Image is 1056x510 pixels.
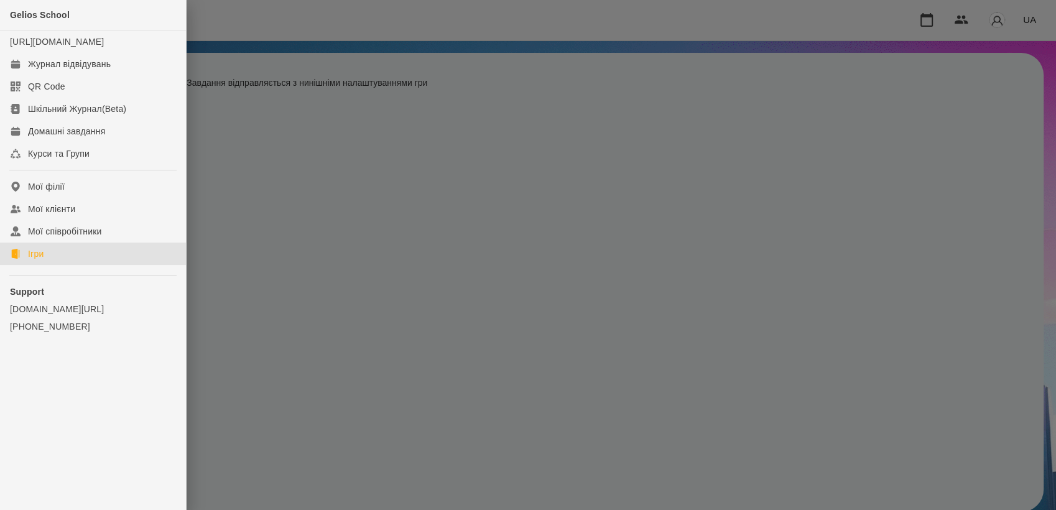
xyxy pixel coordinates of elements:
[28,180,65,193] div: Мої філії
[28,80,65,93] div: QR Code
[10,320,176,333] a: [PHONE_NUMBER]
[28,103,126,115] div: Шкільний Журнал(Beta)
[10,37,104,47] a: [URL][DOMAIN_NAME]
[10,303,176,315] a: [DOMAIN_NAME][URL]
[28,203,75,215] div: Мої клієнти
[10,10,70,20] span: Gelios School
[28,125,105,137] div: Домашні завдання
[28,248,44,260] div: Ігри
[10,285,176,298] p: Support
[28,58,111,70] div: Журнал відвідувань
[28,225,102,238] div: Мої співробітники
[28,147,90,160] div: Курси та Групи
